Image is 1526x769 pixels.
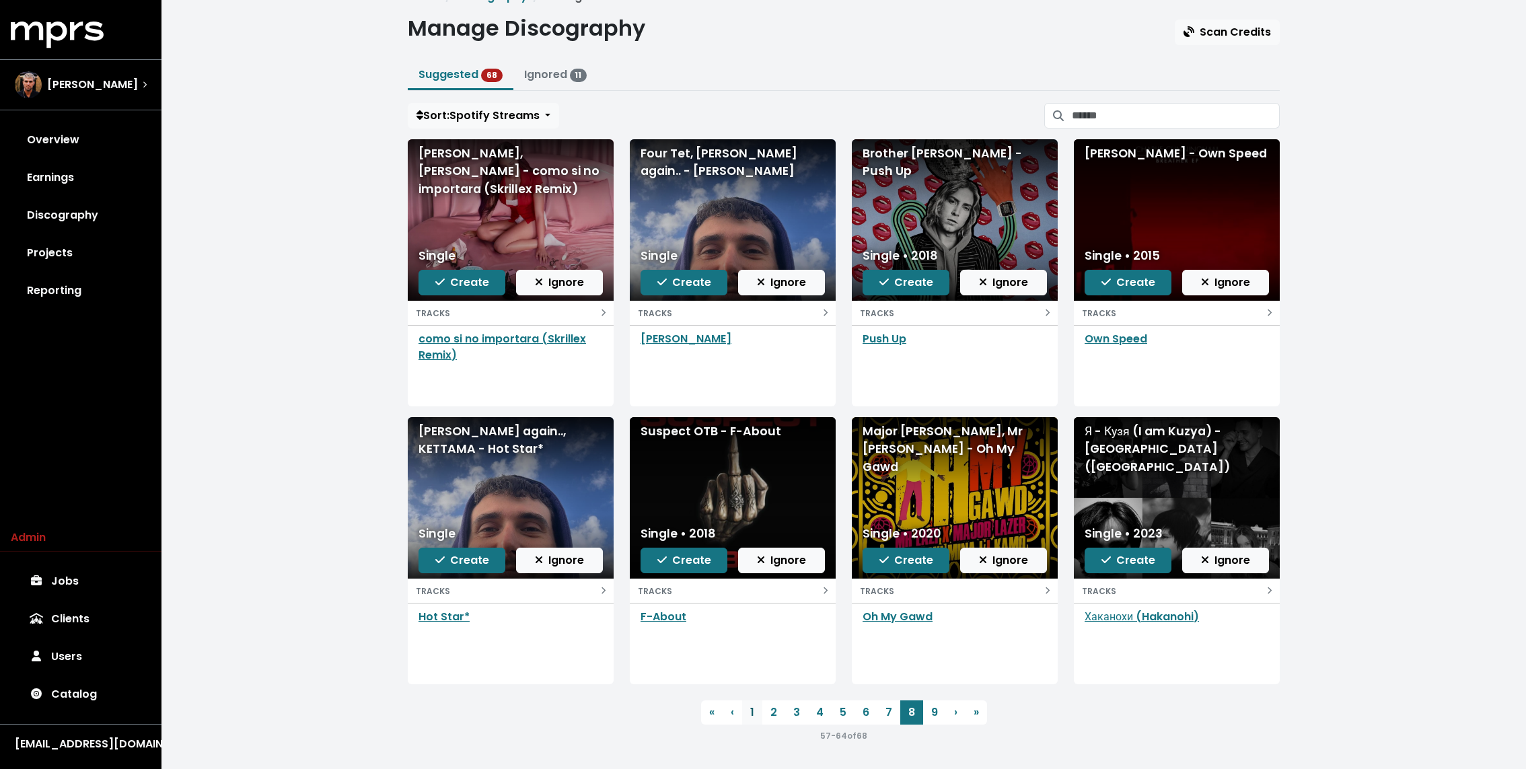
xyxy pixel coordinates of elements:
button: TRACKS [408,301,614,325]
div: Single [641,247,678,264]
button: Ignore [960,270,1047,295]
button: Sort:Spotify Streams [408,103,559,129]
a: 4 [808,700,832,725]
div: Four Tet, [PERSON_NAME] again.. - [PERSON_NAME] [641,145,825,180]
button: [EMAIL_ADDRESS][DOMAIN_NAME] [11,735,151,753]
a: [PERSON_NAME] [641,331,731,346]
button: TRACKS [630,579,836,603]
small: TRACKS [416,585,450,597]
a: Projects [11,234,151,272]
a: 7 [877,700,900,725]
span: « [709,704,715,720]
small: TRACKS [860,585,894,597]
input: Search suggested projects [1072,103,1280,129]
span: Create [435,274,489,290]
div: Major [PERSON_NAME], Mr [PERSON_NAME] - Oh My Gawd [863,423,1047,476]
div: Single [419,525,456,542]
span: Create [435,552,489,568]
button: Ignore [1182,270,1269,295]
small: TRACKS [416,307,450,319]
div: [PERSON_NAME] - Own Speed [1085,145,1269,162]
small: TRACKS [1082,307,1116,319]
button: Create [863,270,949,295]
a: Discography [11,196,151,234]
div: Single • 2020 [863,525,941,542]
span: Create [1101,274,1155,290]
a: 2 [762,700,785,725]
button: TRACKS [1074,579,1280,603]
span: Create [657,274,711,290]
span: Ignore [535,274,584,290]
span: Create [879,552,933,568]
a: Хаканохи (Hakanohi) [1085,609,1199,624]
div: Я - Кузя (I am Kuzya) - [GEOGRAPHIC_DATA] ([GEOGRAPHIC_DATA]) [1085,423,1269,476]
small: 57 - 64 of 68 [820,730,867,741]
span: Ignore [1201,552,1250,568]
span: » [974,704,979,720]
button: TRACKS [852,301,1058,325]
a: Own Speed [1085,331,1147,346]
button: Create [419,548,505,573]
button: Create [419,270,505,295]
span: Sort: Spotify Streams [416,108,540,123]
span: Create [657,552,711,568]
div: Suspect OTB - F-About [641,423,825,440]
button: Ignore [516,548,603,573]
span: Ignore [979,552,1028,568]
div: Single [419,247,456,264]
span: 68 [481,69,503,82]
span: Ignore [979,274,1028,290]
a: Reporting [11,272,151,309]
a: Catalog [11,675,151,713]
a: Hot Star* [419,609,470,624]
button: TRACKS [1074,301,1280,325]
div: [PERSON_NAME] again.., KETTAMA - Hot Star* [419,423,603,458]
div: Brother [PERSON_NAME] - Push Up [863,145,1047,180]
div: [PERSON_NAME], [PERSON_NAME] - ​como si no importara (Skrillex Remix) [419,145,603,198]
a: 5 [832,700,855,725]
span: Ignore [1201,274,1250,290]
a: Oh My Gawd [863,609,933,624]
div: Single • 2015 [1085,247,1160,264]
span: 11 [570,69,587,82]
button: TRACKS [408,579,614,603]
a: mprs logo [11,26,104,42]
span: Scan Credits [1184,24,1271,40]
h1: Manage Discography [408,15,645,41]
span: › [954,704,957,720]
button: Create [863,548,949,573]
button: Create [1085,548,1171,573]
small: TRACKS [860,307,894,319]
span: Ignore [757,552,806,568]
a: 8 [900,700,923,725]
a: Suggested 68 [419,67,503,82]
div: Single • 2018 [641,525,716,542]
a: 6 [855,700,877,725]
a: 3 [785,700,808,725]
span: Ignore [757,274,806,290]
small: TRACKS [638,307,672,319]
button: TRACKS [852,579,1058,603]
span: Create [879,274,933,290]
a: 1 [742,700,762,725]
div: Single • 2018 [863,247,938,264]
button: Scan Credits [1175,20,1280,45]
a: Clients [11,600,151,638]
a: Ignored 11 [524,67,587,82]
button: Ignore [960,548,1047,573]
span: Create [1101,552,1155,568]
span: ‹ [731,704,734,720]
button: Ignore [516,270,603,295]
a: Overview [11,121,151,159]
button: TRACKS [630,301,836,325]
div: Single • 2023 [1085,525,1163,542]
button: Ignore [738,548,825,573]
a: 9 [923,700,946,725]
button: Create [1085,270,1171,295]
a: Earnings [11,159,151,196]
button: Ignore [738,270,825,295]
a: Jobs [11,562,151,600]
span: [PERSON_NAME] [47,77,138,93]
button: Create [641,270,727,295]
img: The selected account / producer [15,71,42,98]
